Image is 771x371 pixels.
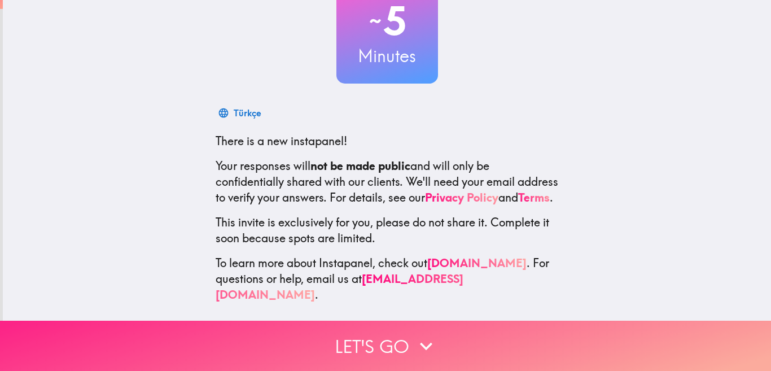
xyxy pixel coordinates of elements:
[216,158,559,206] p: Your responses will and will only be confidentially shared with our clients. We'll need your emai...
[427,256,527,270] a: [DOMAIN_NAME]
[216,134,347,148] span: There is a new instapanel!
[216,255,559,303] p: To learn more about Instapanel, check out . For questions or help, email us at .
[336,44,438,68] h3: Minutes
[310,159,410,173] b: not be made public
[425,190,498,204] a: Privacy Policy
[216,102,266,124] button: Türkçe
[518,190,550,204] a: Terms
[367,4,383,38] span: ~
[234,105,261,121] div: Türkçe
[216,272,463,302] a: [EMAIL_ADDRESS][DOMAIN_NAME]
[216,215,559,246] p: This invite is exclusively for you, please do not share it. Complete it soon because spots are li...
